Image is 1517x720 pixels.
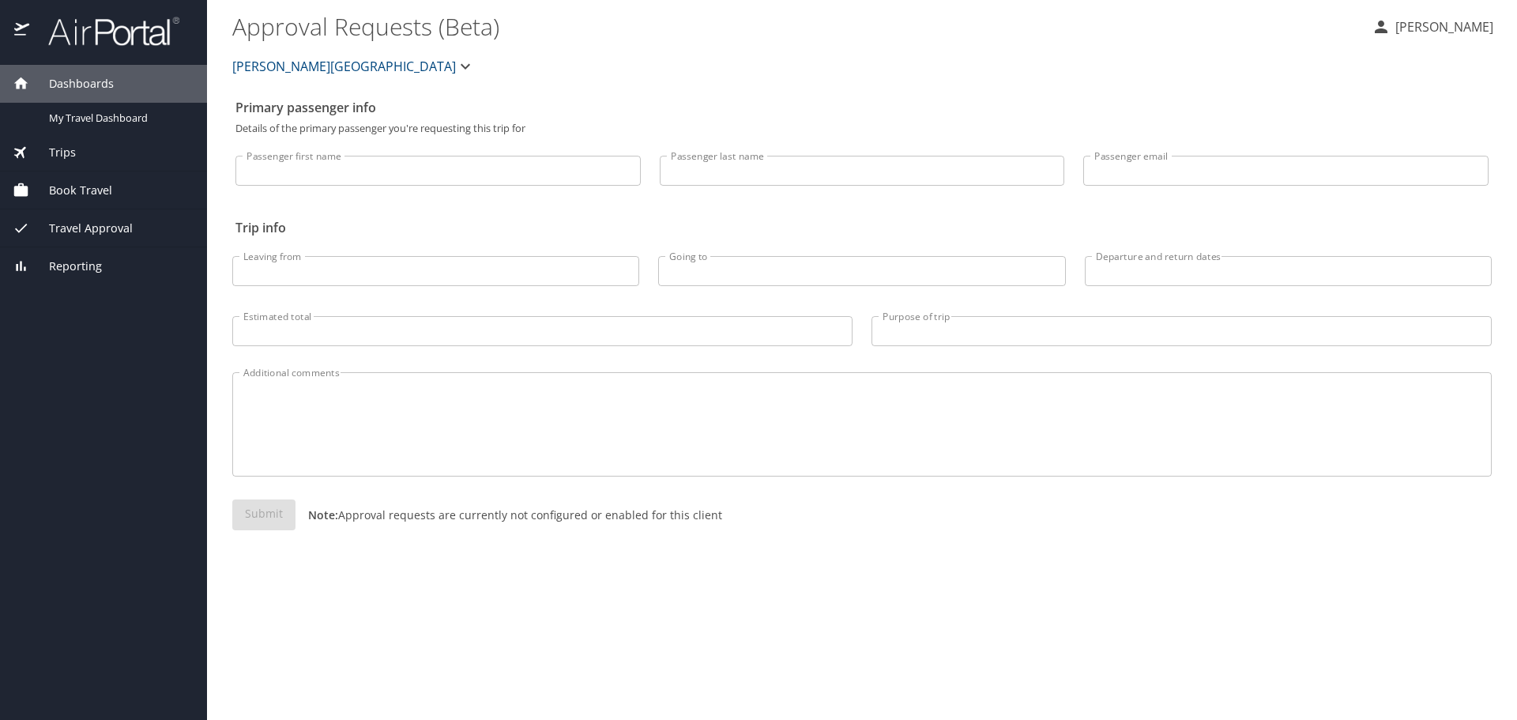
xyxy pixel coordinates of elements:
[29,258,102,275] span: Reporting
[1391,17,1493,36] p: [PERSON_NAME]
[308,507,338,522] strong: Note:
[232,2,1359,51] h1: Approval Requests (Beta)
[1365,13,1500,41] button: [PERSON_NAME]
[29,144,76,161] span: Trips
[31,16,179,47] img: airportal-logo.png
[49,111,188,126] span: My Travel Dashboard
[235,95,1489,120] h2: Primary passenger info
[232,55,456,77] span: [PERSON_NAME][GEOGRAPHIC_DATA]
[235,123,1489,134] p: Details of the primary passenger you're requesting this trip for
[235,215,1489,240] h2: Trip info
[14,16,31,47] img: icon-airportal.png
[29,220,133,237] span: Travel Approval
[226,51,481,82] button: [PERSON_NAME][GEOGRAPHIC_DATA]
[29,182,112,199] span: Book Travel
[295,507,722,523] p: Approval requests are currently not configured or enabled for this client
[29,75,114,92] span: Dashboards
